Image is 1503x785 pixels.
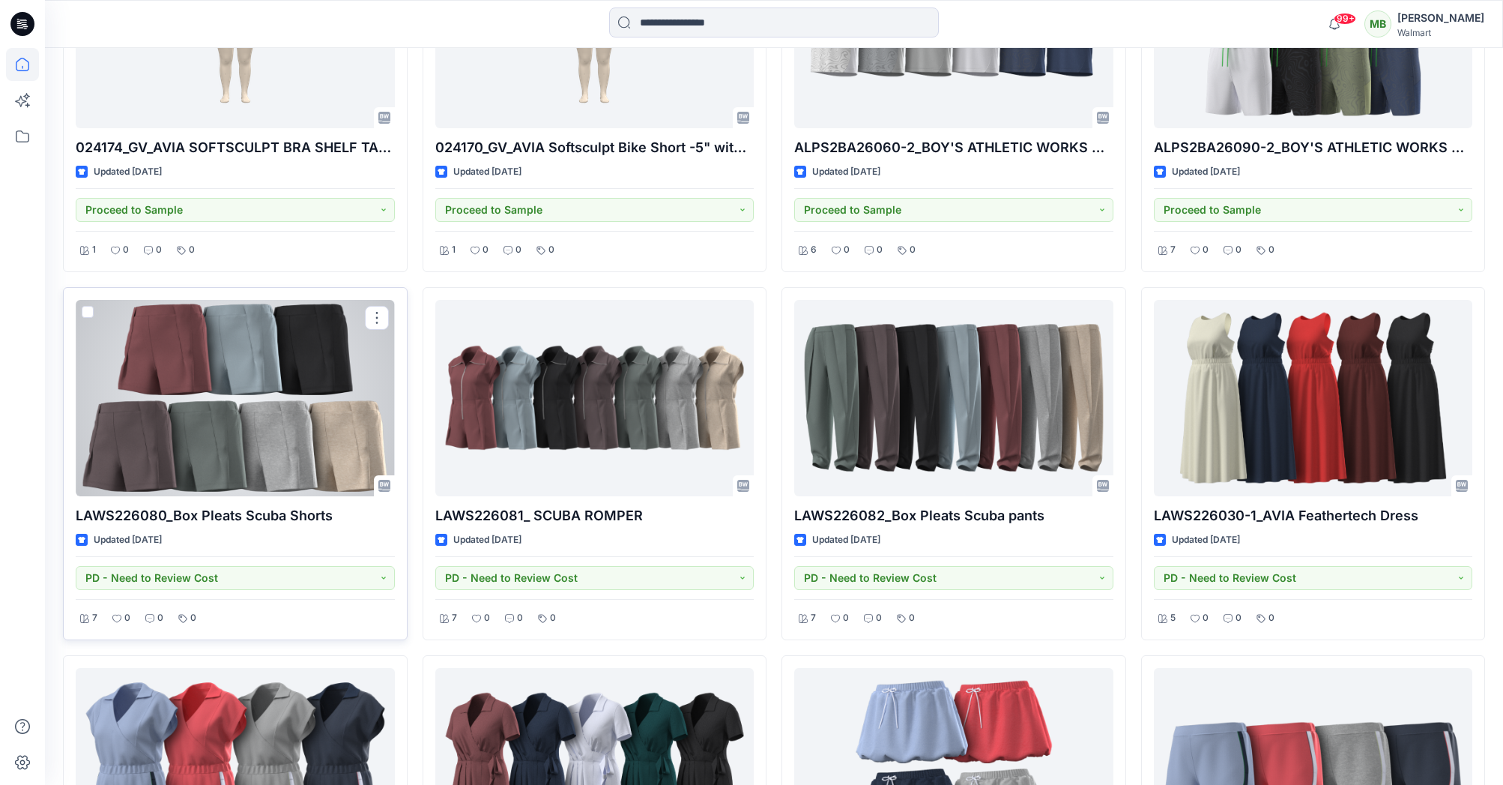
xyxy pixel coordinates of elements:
[453,164,521,180] p: Updated [DATE]
[1172,532,1240,548] p: Updated [DATE]
[550,610,556,626] p: 0
[452,242,456,258] p: 1
[76,137,395,158] p: 024174_GV_AVIA SOFTSCULPT BRA SHELF TANK
[94,532,162,548] p: Updated [DATE]
[1154,505,1473,526] p: LAWS226030-1_AVIA Feathertech Dress
[94,164,162,180] p: Updated [DATE]
[876,610,882,626] p: 0
[483,242,489,258] p: 0
[1170,242,1176,258] p: 7
[1203,610,1209,626] p: 0
[156,242,162,258] p: 0
[1154,137,1473,158] p: ALPS2BA26090-2_BOY'S ATHLETIC WORKS SOCCER STRETCH WOVEN UNLINED SHORT-5'' INSEAM OPTION 2
[812,532,880,548] p: Updated [DATE]
[844,242,850,258] p: 0
[435,505,754,526] p: LAWS226081_ SCUBA ROMPER
[794,505,1113,526] p: LAWS226082_Box Pleats Scuba pants
[189,242,195,258] p: 0
[435,137,754,158] p: 024170_GV_AVIA Softsculpt Bike Short -5" without side pockets
[484,610,490,626] p: 0
[452,610,457,626] p: 7
[1268,610,1274,626] p: 0
[92,610,97,626] p: 7
[1236,242,1242,258] p: 0
[190,610,196,626] p: 0
[794,137,1113,158] p: ALPS2BA26060-2_BOY'S ATHLETIC WORKS SOCCER JERSEY TEE
[794,300,1113,496] a: LAWS226082_Box Pleats Scuba pants
[1172,164,1240,180] p: Updated [DATE]
[1268,242,1274,258] p: 0
[1236,610,1242,626] p: 0
[877,242,883,258] p: 0
[517,610,523,626] p: 0
[157,610,163,626] p: 0
[909,610,915,626] p: 0
[1397,27,1484,38] div: Walmart
[1364,10,1391,37] div: MB
[76,300,395,496] a: LAWS226080_Box Pleats Scuba Shorts
[1397,9,1484,27] div: [PERSON_NAME]
[548,242,554,258] p: 0
[1154,300,1473,496] a: LAWS226030-1_AVIA Feathertech Dress
[910,242,916,258] p: 0
[812,164,880,180] p: Updated [DATE]
[1203,242,1209,258] p: 0
[515,242,521,258] p: 0
[811,242,817,258] p: 6
[1334,13,1356,25] span: 99+
[453,532,521,548] p: Updated [DATE]
[1170,610,1176,626] p: 5
[124,610,130,626] p: 0
[123,242,129,258] p: 0
[92,242,96,258] p: 1
[811,610,816,626] p: 7
[435,300,754,496] a: LAWS226081_ SCUBA ROMPER
[843,610,849,626] p: 0
[76,505,395,526] p: LAWS226080_Box Pleats Scuba Shorts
